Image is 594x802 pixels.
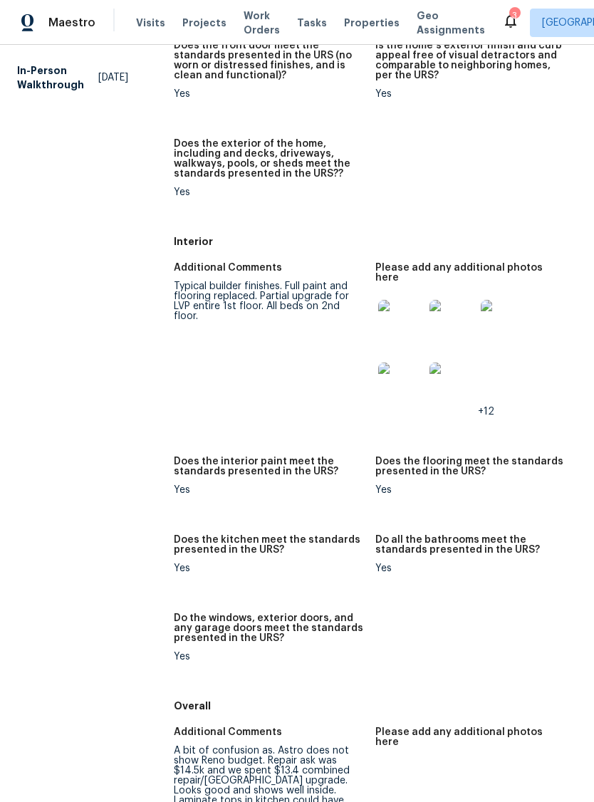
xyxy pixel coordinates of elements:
[375,263,566,283] h5: Please add any additional photos here
[98,71,128,85] span: [DATE]
[174,41,364,80] h5: Does the front door meet the standards presented in the URS (no worn or distressed finishes, and ...
[174,187,364,197] div: Yes
[182,16,226,30] span: Projects
[174,139,364,179] h5: Does the exterior of the home, including and decks, driveways, walkways, pools, or sheds meet the...
[297,18,327,28] span: Tasks
[375,41,566,80] h5: Is the home's exterior finish and curb appeal free of visual detractors and comparable to neighbo...
[174,613,364,643] h5: Do the windows, exterior doors, and any garage doors meet the standards presented in the URS?
[17,63,98,92] h5: In-Person Walkthrough
[244,9,280,37] span: Work Orders
[509,9,519,23] div: 3
[375,89,566,99] div: Yes
[375,485,566,495] div: Yes
[417,9,485,37] span: Geo Assignments
[375,563,566,573] div: Yes
[174,89,364,99] div: Yes
[17,58,128,98] a: In-Person Walkthrough[DATE]
[174,485,364,495] div: Yes
[174,563,364,573] div: Yes
[174,699,577,713] h5: Overall
[375,457,566,476] h5: Does the flooring meet the standards presented in the URS?
[48,16,95,30] span: Maestro
[174,727,282,737] h5: Additional Comments
[174,234,577,249] h5: Interior
[174,535,364,555] h5: Does the kitchen meet the standards presented in the URS?
[375,727,566,747] h5: Please add any additional photos here
[375,535,566,555] h5: Do all the bathrooms meet the standards presented in the URS?
[478,407,494,417] span: +12
[174,281,364,321] div: Typical builder finishes. Full paint and flooring replaced. Partial upgrade for LVP entire 1st fl...
[174,652,364,662] div: Yes
[174,457,364,476] h5: Does the interior paint meet the standards presented in the URS?
[136,16,165,30] span: Visits
[344,16,400,30] span: Properties
[174,263,282,273] h5: Additional Comments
